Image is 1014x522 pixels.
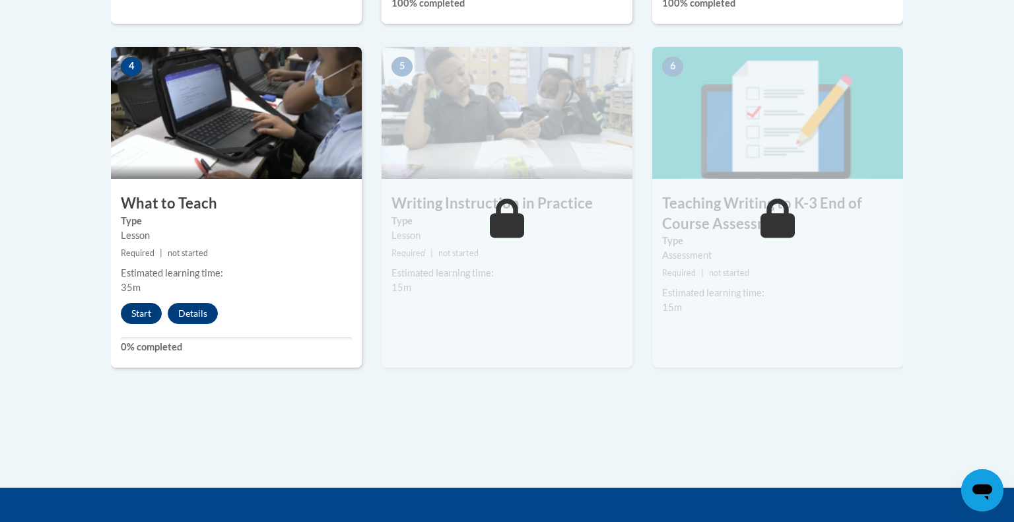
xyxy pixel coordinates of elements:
[662,286,893,300] div: Estimated learning time:
[121,228,352,243] div: Lesson
[391,57,413,77] span: 5
[121,57,142,77] span: 4
[662,234,893,248] label: Type
[391,228,623,243] div: Lesson
[391,266,623,280] div: Estimated learning time:
[709,268,749,278] span: not started
[121,248,154,258] span: Required
[438,248,479,258] span: not started
[961,469,1003,511] iframe: Button to launch messaging window
[391,248,425,258] span: Required
[160,248,162,258] span: |
[121,266,352,280] div: Estimated learning time:
[662,268,696,278] span: Required
[652,47,903,179] img: Course Image
[391,282,411,293] span: 15m
[382,193,632,214] h3: Writing Instruction in Practice
[111,47,362,179] img: Course Image
[168,303,218,324] button: Details
[430,248,433,258] span: |
[121,303,162,324] button: Start
[701,268,704,278] span: |
[662,248,893,263] div: Assessment
[652,193,903,234] h3: Teaching Writing to K-3 End of Course Assessment
[121,214,352,228] label: Type
[168,248,208,258] span: not started
[121,282,141,293] span: 35m
[382,47,632,179] img: Course Image
[662,57,683,77] span: 6
[121,340,352,354] label: 0% completed
[662,302,682,313] span: 15m
[391,214,623,228] label: Type
[111,193,362,214] h3: What to Teach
